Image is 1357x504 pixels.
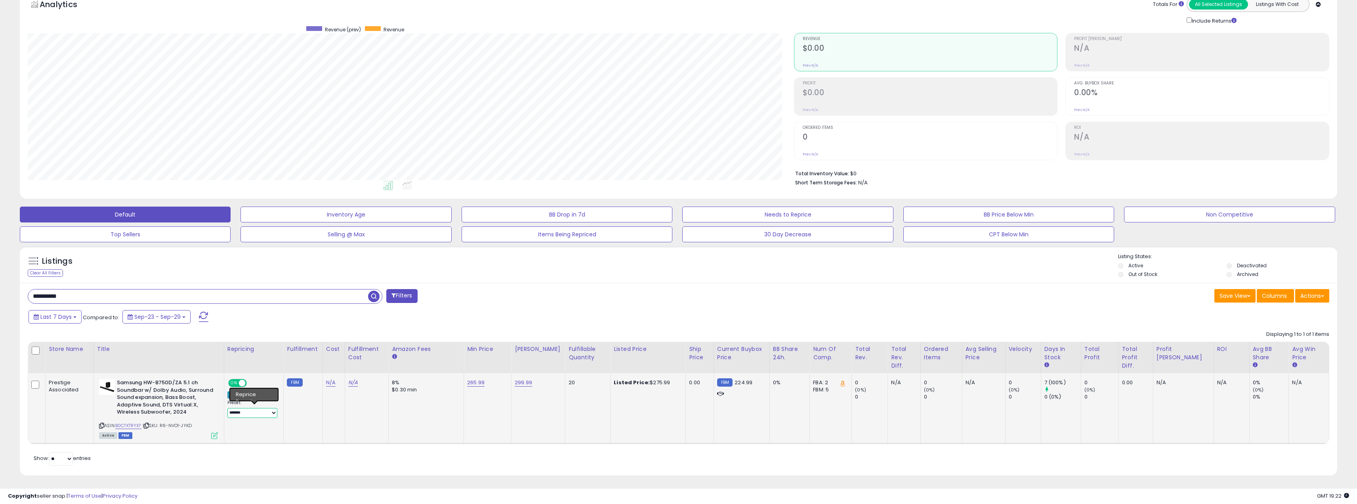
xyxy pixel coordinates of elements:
[855,393,887,401] div: 0
[803,88,1057,99] h2: $0.00
[325,26,361,33] span: Revenue (prev)
[49,345,90,353] div: Store Name
[1295,289,1329,303] button: Actions
[891,379,914,386] div: N/A
[1084,379,1118,386] div: 0
[773,379,804,386] div: 0%
[467,345,508,353] div: Min Price
[966,379,999,386] div: N/A
[903,226,1114,242] button: CPT Below Min
[34,454,91,462] span: Show: entries
[1084,387,1096,393] small: (0%)
[227,345,281,353] div: Repricing
[392,353,397,360] small: Amazon Fees.
[348,379,358,387] a: N/A
[229,380,239,387] span: ON
[1074,126,1329,130] span: ROI
[803,132,1057,143] h2: 0
[1253,362,1258,369] small: Avg BB Share.
[1217,345,1246,353] div: ROI
[689,345,710,362] div: Ship Price
[1237,262,1267,269] label: Deactivated
[614,345,682,353] div: Listed Price
[924,345,959,362] div: Ordered Items
[462,207,672,222] button: BB Drop in 7d
[1074,88,1329,99] h2: 0.00%
[803,44,1057,54] h2: $0.00
[813,379,846,386] div: FBA: 2
[924,387,935,393] small: (0%)
[99,379,115,395] img: 31IVusiFGxL._SL40_.jpg
[717,378,733,387] small: FBM
[795,179,857,186] b: Short Term Storage Fees:
[348,345,386,362] div: Fulfillment Cost
[118,432,133,439] span: FBM
[1044,393,1081,401] div: 0 (0%)
[1292,345,1326,362] div: Avg Win Price
[8,492,37,500] strong: Copyright
[1157,379,1208,386] div: N/A
[42,256,73,267] h5: Listings
[1074,81,1329,86] span: Avg. Buybox Share
[614,379,679,386] div: $275.99
[462,226,672,242] button: Items Being Repriced
[40,313,72,321] span: Last 7 Days
[240,207,451,222] button: Inventory Age
[1237,271,1258,278] label: Archived
[20,207,231,222] button: Default
[1009,345,1038,353] div: Velocity
[392,379,458,386] div: 8%
[99,432,117,439] span: All listings currently available for purchase on Amazon
[803,37,1057,41] span: Revenue
[1181,16,1246,25] div: Include Returns
[326,345,342,353] div: Cost
[392,345,460,353] div: Amazon Fees
[682,207,893,222] button: Needs to Reprice
[682,226,893,242] button: 30 Day Decrease
[795,168,1323,178] li: $0
[115,422,141,429] a: B0CTKTRYX7
[227,391,258,399] div: Win BuyBox *
[717,345,766,362] div: Current Buybox Price
[1074,63,1090,68] small: Prev: N/A
[1214,289,1256,303] button: Save View
[1217,379,1243,386] div: N/A
[326,379,336,387] a: N/A
[134,313,181,321] span: Sep-23 - Sep-29
[83,314,119,321] span: Compared to:
[1009,393,1041,401] div: 0
[773,345,807,362] div: BB Share 24h.
[803,126,1057,130] span: Ordered Items
[28,269,63,277] div: Clear All Filters
[1262,292,1287,300] span: Columns
[1128,271,1157,278] label: Out of Stock
[1128,262,1143,269] label: Active
[1074,37,1329,41] span: Profit [PERSON_NAME]
[1153,1,1184,8] div: Totals For
[924,393,962,401] div: 0
[1044,345,1078,362] div: Days In Stock
[1074,152,1090,157] small: Prev: N/A
[143,422,192,429] span: | SKU: R6-NVO1-JYKD
[1317,492,1349,500] span: 2025-10-7 19:22 GMT
[803,152,818,157] small: Prev: N/A
[49,379,88,393] div: Prestige Associated
[1009,387,1020,393] small: (0%)
[384,26,404,33] span: Revenue
[20,226,231,242] button: Top Sellers
[1009,379,1041,386] div: 0
[392,386,458,393] div: $0.30 min
[1266,331,1329,338] div: Displaying 1 to 1 of 1 items
[803,63,818,68] small: Prev: N/A
[966,345,1002,362] div: Avg Selling Price
[855,345,884,362] div: Total Rev.
[855,387,866,393] small: (0%)
[813,345,848,362] div: Num of Comp.
[803,81,1057,86] span: Profit
[569,379,604,386] div: 20
[1074,44,1329,54] h2: N/A
[1122,379,1147,386] div: 0.00
[1124,207,1335,222] button: Non Competitive
[386,289,417,303] button: Filters
[1122,345,1150,370] div: Total Profit Diff.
